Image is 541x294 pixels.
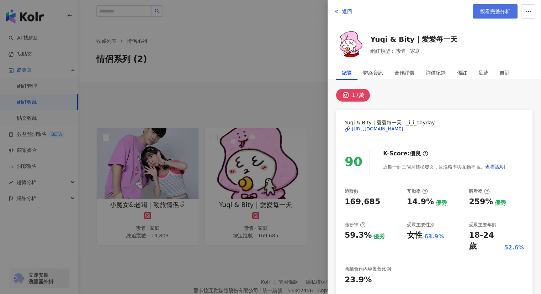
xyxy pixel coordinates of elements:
span: 網紅類型：感情 · 家庭 [370,47,457,55]
div: 總覽 [342,66,352,80]
span: Yuqi & Bity｜愛愛每一天 | _i_i_dayday [345,119,524,127]
div: 18-24 歲 [469,230,502,252]
div: 合作評價 [394,66,414,80]
div: 14.9% [407,196,434,207]
div: 23.9% [345,274,372,285]
div: 近期一到三個月積極發文，且漲粉率與互動率高。 [383,160,505,174]
div: 17萬 [352,90,365,100]
div: 63.9% [424,233,444,241]
a: [URL][DOMAIN_NAME] [345,126,524,132]
div: 59.3% [345,230,372,241]
a: Yuqi & Bity｜愛愛每一天 [370,34,457,44]
div: 聯絡資訊 [363,66,383,80]
div: 互動率 [407,188,428,195]
button: 17萬 [336,89,370,102]
div: 漲粉率 [345,222,366,228]
div: 女性 [407,230,423,241]
div: 優良 [410,150,421,158]
div: 優秀 [436,199,447,207]
div: 受眾主要年齡 [469,222,497,228]
div: 90 [345,152,362,172]
div: K-Score : [383,150,428,158]
div: [URL][DOMAIN_NAME] [352,126,403,132]
div: 商業合作內容覆蓋比例 [345,266,391,272]
div: 259% [469,196,493,207]
span: 返回 [342,9,352,14]
div: 169,685 [345,196,380,207]
div: 備註 [457,66,467,80]
div: 足跡 [478,66,488,80]
div: 自訂 [500,66,510,80]
img: KOL Avatar [336,29,365,57]
a: 觀看完整分析 [473,4,518,19]
button: 返回 [333,4,352,19]
div: 優秀 [495,199,506,207]
div: 觀看率 [469,188,490,195]
div: 受眾主要性別 [407,222,435,228]
div: 優秀 [373,233,385,241]
div: 追蹤數 [345,188,359,195]
div: 詢價紀錄 [426,66,446,80]
span: 查看說明 [485,164,505,170]
span: 觀看完整分析 [480,9,510,14]
button: 查看說明 [485,160,505,174]
a: KOL Avatar [336,29,365,60]
div: 52.6% [504,244,524,252]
